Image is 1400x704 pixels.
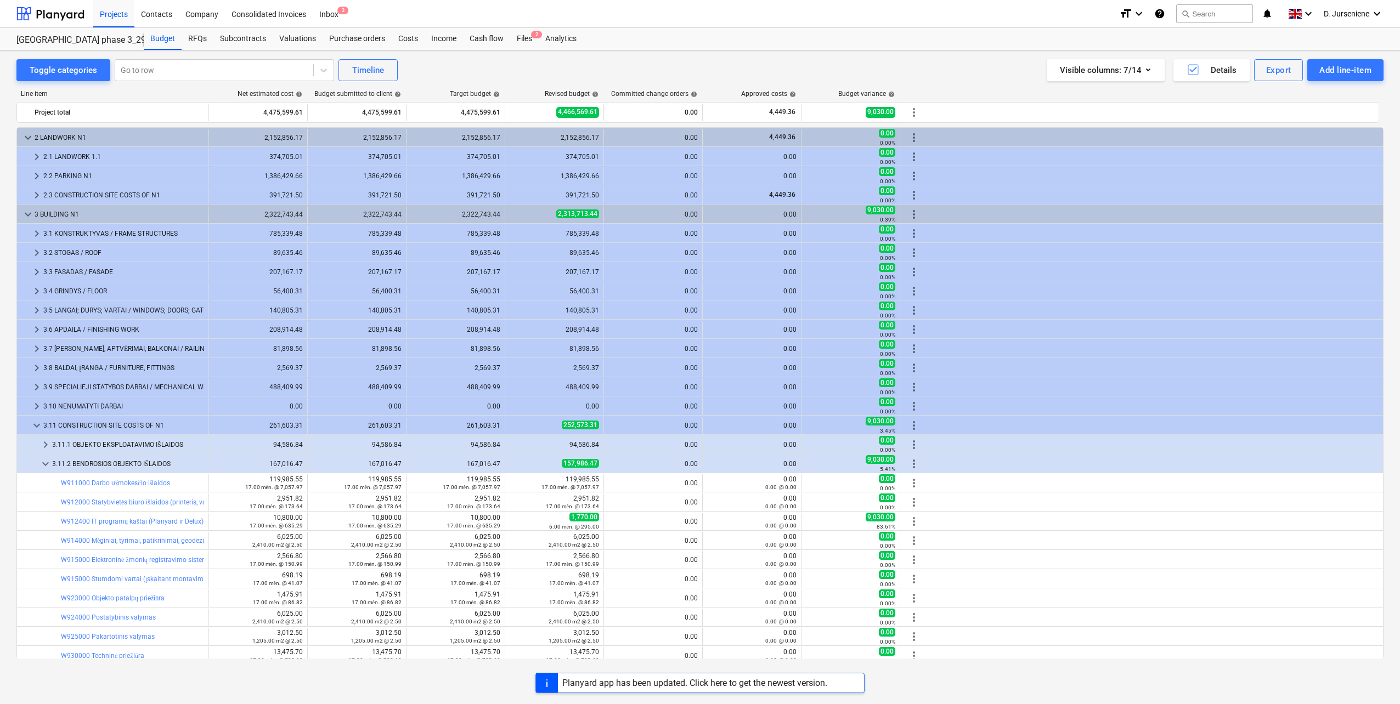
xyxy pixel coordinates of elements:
[768,133,797,141] span: 4,449.36
[392,28,425,50] a: Costs
[608,402,698,410] div: 0.00
[879,302,895,310] span: 0.00
[1324,9,1369,18] span: D. Jurseniene
[312,460,402,468] div: 167,016.47
[907,131,921,144] span: More actions
[907,496,921,509] span: More actions
[707,268,797,276] div: 0.00
[510,287,599,295] div: 56,400.31
[608,153,698,161] div: 0.00
[510,134,599,141] div: 2,152,856.17
[16,90,208,98] div: Line-item
[510,306,599,314] div: 140,805.31
[510,441,599,448] div: 94,586.84
[545,90,599,98] div: Revised budget
[1307,59,1384,81] button: Add line-item
[707,441,797,448] div: 0.00
[35,206,204,223] div: 3 BUILDING N1
[907,361,921,374] span: More actions
[880,274,895,280] small: 0.00%
[879,378,895,387] span: 0.00
[411,402,500,410] div: 0.00
[411,249,500,257] div: 89,635.46
[312,326,402,333] div: 208,914.48
[323,28,392,50] a: Purchase orders
[314,90,401,98] div: Budget submitted to client
[768,191,797,198] span: 4,449.36
[43,417,204,434] div: 3.11 CONSTRUCTION SITE COSTS OF N1
[411,383,500,391] div: 488,409.99
[608,249,698,257] div: 0.00
[510,172,599,180] div: 1,386,429.66
[312,422,402,429] div: 261,603.31
[880,255,895,261] small: 0.00%
[411,191,500,199] div: 391,721.50
[213,191,303,199] div: 391,721.50
[880,389,895,395] small: 0.00%
[411,326,500,333] div: 208,914.48
[61,575,209,583] a: W915000 Stumdomi vartai (įskaitant montavimą)
[411,306,500,314] div: 140,805.31
[510,268,599,276] div: 207,167.17
[30,323,43,336] span: keyboard_arrow_right
[879,225,895,234] span: 0.00
[879,129,895,138] span: 0.00
[411,422,500,429] div: 261,603.31
[43,359,204,377] div: 3.8 BALDAI, ĮRANGA / FURNITURE, FITTINGS
[39,438,52,451] span: keyboard_arrow_right
[1060,63,1151,77] div: Visible columns : 7/14
[707,475,797,491] div: 0.00
[312,249,402,257] div: 89,635.46
[35,129,204,146] div: 2 LANDWORK N1
[411,134,500,141] div: 2,152,856.17
[510,230,599,237] div: 785,339.48
[1302,7,1315,20] i: keyboard_arrow_down
[43,244,204,262] div: 3.2 STOGAS / ROOF
[880,447,895,453] small: 0.00%
[61,594,165,602] a: W923000 Objekto patalpų priežiūra
[866,107,895,117] span: 9,030.00
[213,134,303,141] div: 2,152,856.17
[707,383,797,391] div: 0.00
[907,400,921,413] span: More actions
[30,361,43,374] span: keyboard_arrow_right
[213,153,303,161] div: 374,705.01
[907,342,921,355] span: More actions
[907,419,921,432] span: More actions
[1187,63,1237,77] div: Details
[16,35,131,46] div: [GEOGRAPHIC_DATA] phase 3_2901993/2901994/2901995
[707,249,797,257] div: 0.00
[213,287,303,295] div: 56,400.31
[707,364,797,372] div: 0.00
[608,134,698,141] div: 0.00
[608,460,698,468] div: 0.00
[880,197,895,203] small: 0.00%
[1266,63,1291,77] div: Export
[539,28,583,50] a: Analytics
[425,28,463,50] div: Income
[562,459,599,468] span: 157,986.47
[312,191,402,199] div: 391,721.50
[61,537,251,544] a: W914000 Mėginiai, tyrimai, patikrinimai, geodezija (be kadastro)
[392,91,401,98] span: help
[907,265,921,279] span: More actions
[880,466,895,472] small: 5.41%
[608,211,698,218] div: 0.00
[1176,4,1253,23] button: Search
[312,383,402,391] div: 488,409.99
[411,172,500,180] div: 1,386,429.66
[907,534,921,547] span: More actions
[312,134,402,141] div: 2,152,856.17
[1345,651,1400,704] iframe: Chat Widget
[879,436,895,445] span: 0.00
[312,172,402,180] div: 1,386,429.66
[312,104,402,121] div: 4,475,599.61
[1254,59,1303,81] button: Export
[213,249,303,257] div: 89,635.46
[879,340,895,349] span: 0.00
[907,246,921,259] span: More actions
[312,287,402,295] div: 56,400.31
[213,441,303,448] div: 94,586.84
[30,63,97,77] div: Toggle categories
[907,189,921,202] span: More actions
